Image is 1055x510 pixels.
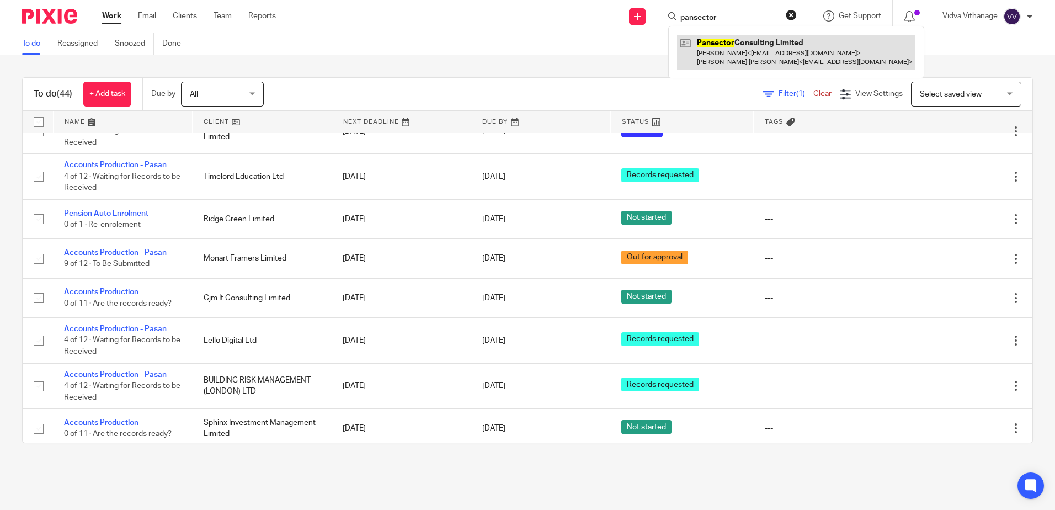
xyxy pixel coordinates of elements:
span: View Settings [855,90,903,98]
span: [DATE] [482,424,505,432]
td: Sphinx Investment Management Limited [193,409,332,448]
a: + Add task [83,82,131,107]
span: [DATE] [482,127,505,135]
span: Records requested [621,378,699,391]
div: --- [765,423,882,434]
a: Clear [813,90,832,98]
span: 9 of 12 · To Be Submitted [64,261,150,268]
a: Accounts Production - Pasan [64,325,167,333]
a: Accounts Production [64,288,138,296]
a: Accounts Production - Pasan [64,161,167,169]
span: [DATE] [482,173,505,180]
a: Work [102,10,121,22]
td: [DATE] [332,199,471,238]
a: Done [162,33,189,55]
p: Due by [151,88,175,99]
span: [DATE] [482,294,505,302]
a: Team [214,10,232,22]
div: --- [765,214,882,225]
td: [DATE] [332,239,471,278]
span: [DATE] [482,254,505,262]
span: 4 of 12 · Waiting for Records to be Received [64,382,180,401]
span: Not started [621,211,672,225]
td: [DATE] [332,154,471,199]
a: Pension Auto Enrolment [64,210,148,217]
a: Clients [173,10,197,22]
span: Out for approval [621,251,688,264]
span: 4 of 12 · Waiting for Records to be Received [64,337,180,356]
td: [DATE] [332,318,471,363]
span: Get Support [839,12,881,20]
img: Pixie [22,9,77,24]
a: To do [22,33,49,55]
td: [DATE] [332,363,471,408]
span: 0 of 11 · Are the records ready? [64,430,172,438]
td: [DATE] [332,278,471,317]
a: Email [138,10,156,22]
span: Records requested [621,332,699,346]
div: --- [765,380,882,391]
a: Reports [248,10,276,22]
td: Cjm It Consulting Limited [193,278,332,317]
div: --- [765,335,882,346]
td: Ridge Green Limited [193,199,332,238]
input: Search [679,13,779,23]
span: [DATE] [482,215,505,223]
a: Accounts Production - Pasan [64,371,167,379]
span: Not started [621,420,672,434]
span: Tags [765,119,784,125]
span: (1) [796,90,805,98]
a: Snoozed [115,33,154,55]
span: Select saved view [920,91,982,98]
div: --- [765,171,882,182]
span: [DATE] [482,382,505,390]
a: Accounts Production [64,419,138,427]
td: Monart Framers Limited [193,239,332,278]
span: [DATE] [482,337,505,344]
td: BUILDING RISK MANAGEMENT (LONDON) LTD [193,363,332,408]
span: Filter [779,90,813,98]
td: [DATE] [332,409,471,448]
a: Accounts Production - Pasan [64,249,167,257]
td: Timelord Education Ltd [193,154,332,199]
span: (44) [57,89,72,98]
span: All [190,91,198,98]
p: Vidva Vithanage [942,10,998,22]
span: Not started [621,290,672,304]
span: 0 of 11 · Are the records ready? [64,300,172,307]
div: --- [765,253,882,264]
span: 4 of 12 · Waiting for Records to be Received [64,173,180,192]
h1: To do [34,88,72,100]
span: Records requested [621,168,699,182]
td: Lello Digital Ltd [193,318,332,363]
a: Reassigned [57,33,106,55]
img: svg%3E [1003,8,1021,25]
span: 0 of 1 · Re-enrolement [64,221,141,229]
button: Clear [786,9,797,20]
div: --- [765,293,882,304]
